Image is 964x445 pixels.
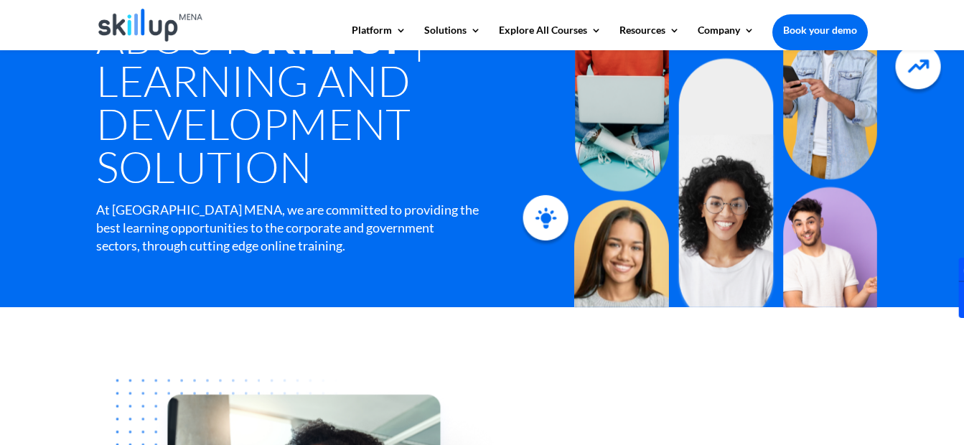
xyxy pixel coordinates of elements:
h1: About | Learning and Development Solution [96,16,542,195]
div: At [GEOGRAPHIC_DATA] MENA, we are committed to providing the best learning opportunities to the c... [96,201,479,256]
a: Solutions [424,25,481,50]
a: Book your demo [772,14,868,46]
a: Resources [619,25,680,50]
a: Explore All Courses [499,25,602,50]
a: Company [698,25,754,50]
iframe: Chat Widget [725,290,964,445]
a: Platform [352,25,406,50]
img: Skillup Mena [98,9,202,42]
